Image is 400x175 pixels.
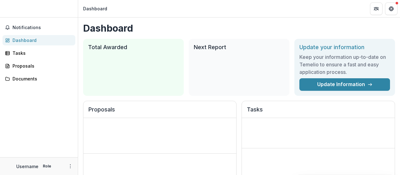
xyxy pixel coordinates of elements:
[299,53,390,76] h3: Keep your information up-to-date on Temelio to ensure a fast and easy application process.
[2,74,75,84] a: Documents
[67,162,74,170] button: More
[2,48,75,58] a: Tasks
[370,3,382,15] button: Partners
[2,35,75,45] a: Dashboard
[2,23,75,33] button: Notifications
[194,44,284,51] h2: Next Report
[299,44,390,51] h2: Update your information
[81,4,110,13] nav: breadcrumb
[83,23,395,34] h1: Dashboard
[12,50,70,56] div: Tasks
[247,106,390,118] h2: Tasks
[299,78,390,91] a: Update Information
[41,163,53,169] p: Role
[88,106,231,118] h2: Proposals
[83,5,107,12] div: Dashboard
[385,3,397,15] button: Get Help
[12,63,70,69] div: Proposals
[16,163,38,170] p: Username
[88,44,179,51] h2: Total Awarded
[2,61,75,71] a: Proposals
[12,37,70,44] div: Dashboard
[12,25,73,30] span: Notifications
[12,75,70,82] div: Documents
